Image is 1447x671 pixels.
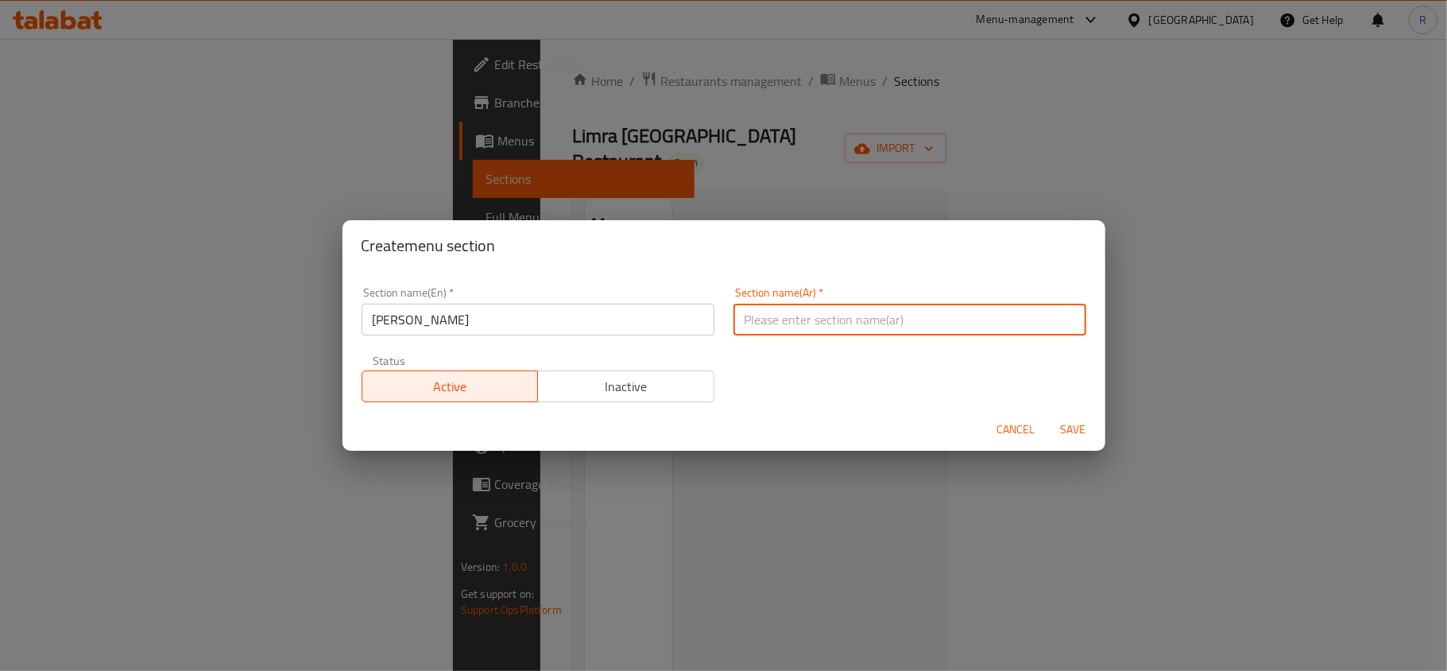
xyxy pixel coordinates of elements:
span: Inactive [544,375,708,398]
button: Save [1048,415,1099,444]
h2: Create menu section [362,233,1086,258]
button: Active [362,370,539,402]
span: Active [369,375,532,398]
button: Inactive [537,370,714,402]
span: Cancel [997,420,1035,440]
button: Cancel [991,415,1042,444]
span: Save [1054,420,1093,440]
input: Please enter section name(en) [362,304,714,335]
input: Please enter section name(ar) [733,304,1086,335]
